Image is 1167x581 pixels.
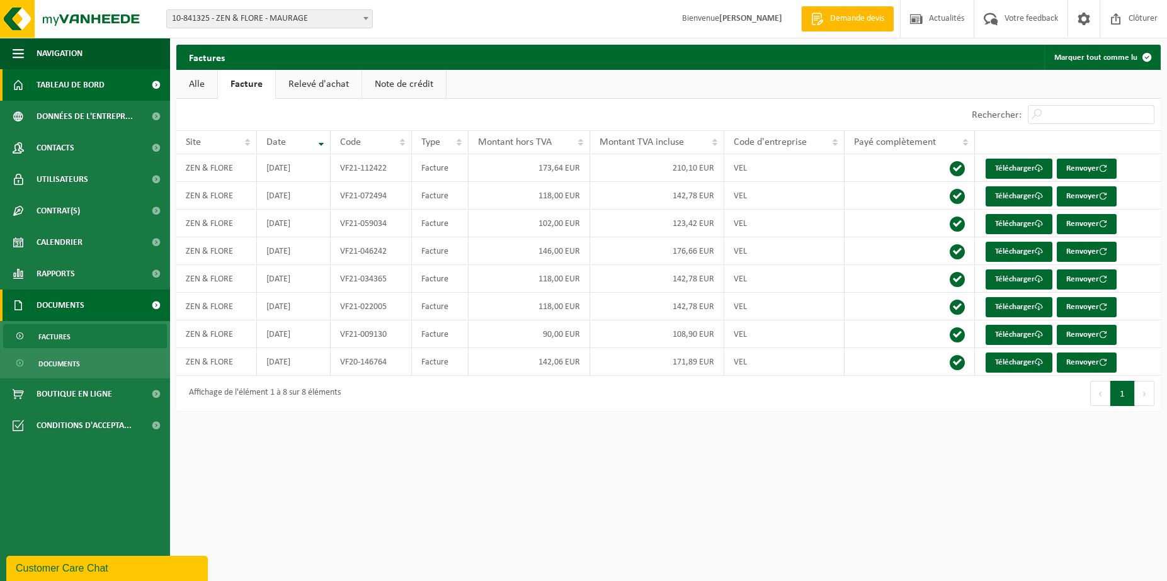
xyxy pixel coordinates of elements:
span: Montant hors TVA [478,137,552,147]
a: Télécharger [986,186,1052,206]
td: VEL [724,182,845,210]
td: Facture [412,320,468,348]
a: Documents [3,351,167,375]
button: Renvoyer [1057,325,1117,345]
td: 123,42 EUR [590,210,724,237]
button: Renvoyer [1057,297,1117,317]
button: Next [1135,381,1154,406]
td: [DATE] [257,210,331,237]
h2: Factures [176,45,237,69]
td: 173,64 EUR [469,154,590,182]
td: Facture [412,154,468,182]
td: VF21-034365 [331,265,412,293]
td: [DATE] [257,265,331,293]
a: Facture [218,70,275,99]
td: 142,78 EUR [590,293,724,320]
button: Previous [1090,381,1110,406]
a: Demande devis [801,6,894,31]
span: 10-841325 - ZEN & FLORE - MAURAGE [166,9,373,28]
span: Type [421,137,440,147]
td: 142,78 EUR [590,265,724,293]
a: Relevé d'achat [276,70,361,99]
td: VF21-112422 [331,154,412,182]
td: 210,10 EUR [590,154,724,182]
td: 118,00 EUR [469,293,590,320]
span: Site [186,137,201,147]
span: Factures [38,325,71,349]
a: Factures [3,324,167,348]
td: VF21-072494 [331,182,412,210]
td: VF21-046242 [331,237,412,265]
button: Renvoyer [1057,353,1117,373]
td: 118,00 EUR [469,182,590,210]
td: 146,00 EUR [469,237,590,265]
a: Télécharger [986,269,1052,290]
a: Note de crédit [362,70,446,99]
span: Boutique en ligne [37,378,112,410]
label: Rechercher: [972,110,1022,120]
td: 102,00 EUR [469,210,590,237]
td: VF21-059034 [331,210,412,237]
span: Code [340,137,361,147]
span: Tableau de bord [37,69,105,101]
td: 108,90 EUR [590,320,724,348]
td: [DATE] [257,154,331,182]
td: ZEN & FLORE [176,265,257,293]
td: ZEN & FLORE [176,182,257,210]
span: Contrat(s) [37,195,80,227]
td: [DATE] [257,237,331,265]
span: Documents [38,352,80,376]
td: Facture [412,265,468,293]
span: Calendrier [37,227,83,258]
td: VF21-009130 [331,320,412,348]
button: Renvoyer [1057,242,1117,262]
td: 118,00 EUR [469,265,590,293]
span: Demande devis [827,13,887,25]
strong: [PERSON_NAME] [719,14,782,23]
td: [DATE] [257,348,331,376]
td: VEL [724,265,845,293]
button: Renvoyer [1057,159,1117,179]
span: Code d'entreprise [734,137,807,147]
a: Alle [176,70,217,99]
button: Renvoyer [1057,186,1117,206]
span: Payé complètement [854,137,936,147]
a: Télécharger [986,214,1052,234]
span: Navigation [37,38,83,69]
a: Télécharger [986,353,1052,373]
td: VEL [724,320,845,348]
span: Documents [37,290,84,321]
td: Facture [412,348,468,376]
td: Facture [412,237,468,265]
td: VEL [724,293,845,320]
td: [DATE] [257,182,331,210]
button: 1 [1110,381,1135,406]
td: Facture [412,293,468,320]
td: 142,78 EUR [590,182,724,210]
td: VEL [724,210,845,237]
iframe: chat widget [6,553,210,581]
span: Utilisateurs [37,164,88,195]
td: VEL [724,154,845,182]
span: Contacts [37,132,74,164]
button: Renvoyer [1057,269,1117,290]
td: 171,89 EUR [590,348,724,376]
span: Date [266,137,286,147]
a: Télécharger [986,297,1052,317]
div: Affichage de l'élément 1 à 8 sur 8 éléments [183,382,341,405]
td: Facture [412,210,468,237]
a: Télécharger [986,242,1052,262]
td: ZEN & FLORE [176,320,257,348]
td: 176,66 EUR [590,237,724,265]
td: [DATE] [257,320,331,348]
td: VEL [724,237,845,265]
td: 142,06 EUR [469,348,590,376]
td: [DATE] [257,293,331,320]
span: Conditions d'accepta... [37,410,132,441]
td: ZEN & FLORE [176,154,257,182]
td: VF21-022005 [331,293,412,320]
span: Rapports [37,258,75,290]
td: ZEN & FLORE [176,237,257,265]
td: VF20-146764 [331,348,412,376]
